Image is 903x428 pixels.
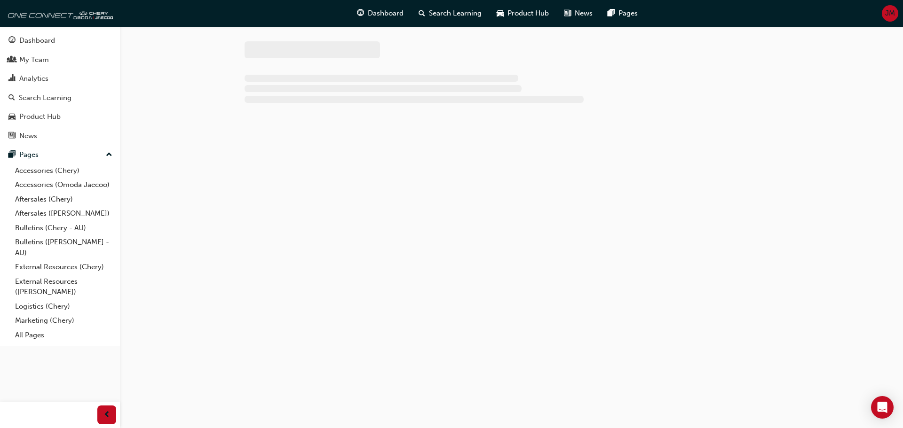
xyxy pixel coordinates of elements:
[19,54,49,65] div: My Team
[618,8,638,19] span: Pages
[19,93,71,103] div: Search Learning
[564,8,571,19] span: news-icon
[103,409,111,421] span: prev-icon
[4,127,116,145] a: News
[8,94,15,102] span: search-icon
[4,70,116,87] a: Analytics
[349,4,411,23] a: guage-iconDashboard
[556,4,600,23] a: news-iconNews
[19,35,55,46] div: Dashboard
[19,149,39,160] div: Pages
[4,89,116,107] a: Search Learning
[11,235,116,260] a: Bulletins ([PERSON_NAME] - AU)
[11,274,116,299] a: External Resources ([PERSON_NAME])
[19,131,37,141] div: News
[8,151,16,159] span: pages-icon
[4,51,116,69] a: My Team
[4,30,116,146] button: DashboardMy TeamAnalyticsSearch LearningProduct HubNews
[4,108,116,125] a: Product Hub
[11,178,116,192] a: Accessories (Omoda Jaecoo)
[106,149,112,161] span: up-icon
[419,8,425,19] span: search-icon
[575,8,593,19] span: News
[507,8,549,19] span: Product Hub
[11,163,116,178] a: Accessories (Chery)
[368,8,404,19] span: Dashboard
[11,328,116,342] a: All Pages
[497,8,504,19] span: car-icon
[19,73,48,84] div: Analytics
[885,8,895,19] span: JM
[8,75,16,83] span: chart-icon
[600,4,645,23] a: pages-iconPages
[11,299,116,314] a: Logistics (Chery)
[411,4,489,23] a: search-iconSearch Learning
[11,313,116,328] a: Marketing (Chery)
[882,5,898,22] button: JM
[871,396,894,419] div: Open Intercom Messenger
[608,8,615,19] span: pages-icon
[4,32,116,49] a: Dashboard
[4,146,116,163] button: Pages
[8,56,16,64] span: people-icon
[8,113,16,121] span: car-icon
[11,260,116,274] a: External Resources (Chery)
[19,111,61,122] div: Product Hub
[8,37,16,45] span: guage-icon
[11,221,116,235] a: Bulletins (Chery - AU)
[11,192,116,207] a: Aftersales (Chery)
[11,206,116,221] a: Aftersales ([PERSON_NAME])
[489,4,556,23] a: car-iconProduct Hub
[429,8,482,19] span: Search Learning
[357,8,364,19] span: guage-icon
[8,132,16,140] span: news-icon
[5,4,113,23] img: oneconnect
